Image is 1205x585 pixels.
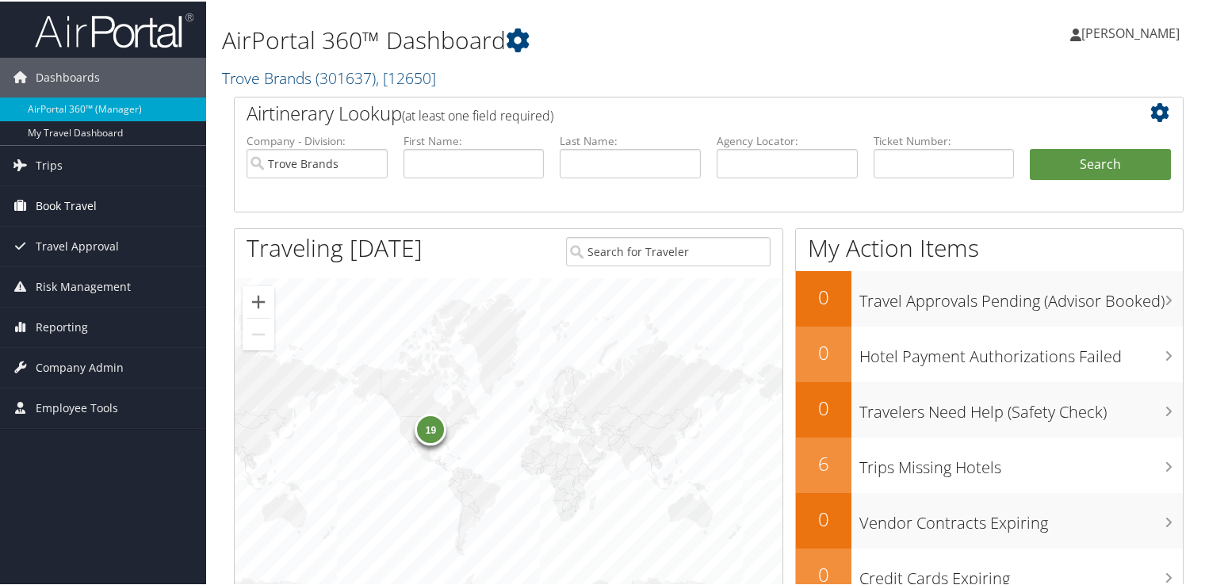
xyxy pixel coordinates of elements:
[1081,23,1180,40] span: [PERSON_NAME]
[36,387,118,426] span: Employee Tools
[243,285,274,316] button: Zoom in
[796,504,851,531] h2: 0
[859,392,1183,422] h3: Travelers Need Help (Safety Check)
[566,235,771,265] input: Search for Traveler
[796,338,851,365] h2: 0
[36,306,88,346] span: Reporting
[415,412,447,444] div: 19
[316,66,376,87] span: ( 301637 )
[796,270,1183,325] a: 0Travel Approvals Pending (Advisor Booked)
[796,230,1183,263] h1: My Action Items
[859,503,1183,533] h3: Vendor Contracts Expiring
[796,393,851,420] h2: 0
[796,436,1183,491] a: 6Trips Missing Hotels
[36,225,119,265] span: Travel Approval
[376,66,436,87] span: , [ 12650 ]
[859,447,1183,477] h3: Trips Missing Hotels
[36,56,100,96] span: Dashboards
[402,105,553,123] span: (at least one field required)
[247,132,388,147] label: Company - Division:
[36,144,63,184] span: Trips
[36,266,131,305] span: Risk Management
[36,346,124,386] span: Company Admin
[222,22,871,55] h1: AirPortal 360™ Dashboard
[1070,8,1195,55] a: [PERSON_NAME]
[222,66,436,87] a: Trove Brands
[796,491,1183,547] a: 0Vendor Contracts Expiring
[247,230,423,263] h1: Traveling [DATE]
[36,185,97,224] span: Book Travel
[560,132,701,147] label: Last Name:
[35,10,193,48] img: airportal-logo.png
[796,325,1183,380] a: 0Hotel Payment Authorizations Failed
[874,132,1015,147] label: Ticket Number:
[717,132,858,147] label: Agency Locator:
[247,98,1092,125] h2: Airtinerary Lookup
[796,282,851,309] h2: 0
[796,449,851,476] h2: 6
[796,380,1183,436] a: 0Travelers Need Help (Safety Check)
[859,336,1183,366] h3: Hotel Payment Authorizations Failed
[1030,147,1171,179] button: Search
[243,317,274,349] button: Zoom out
[859,281,1183,311] h3: Travel Approvals Pending (Advisor Booked)
[404,132,545,147] label: First Name:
